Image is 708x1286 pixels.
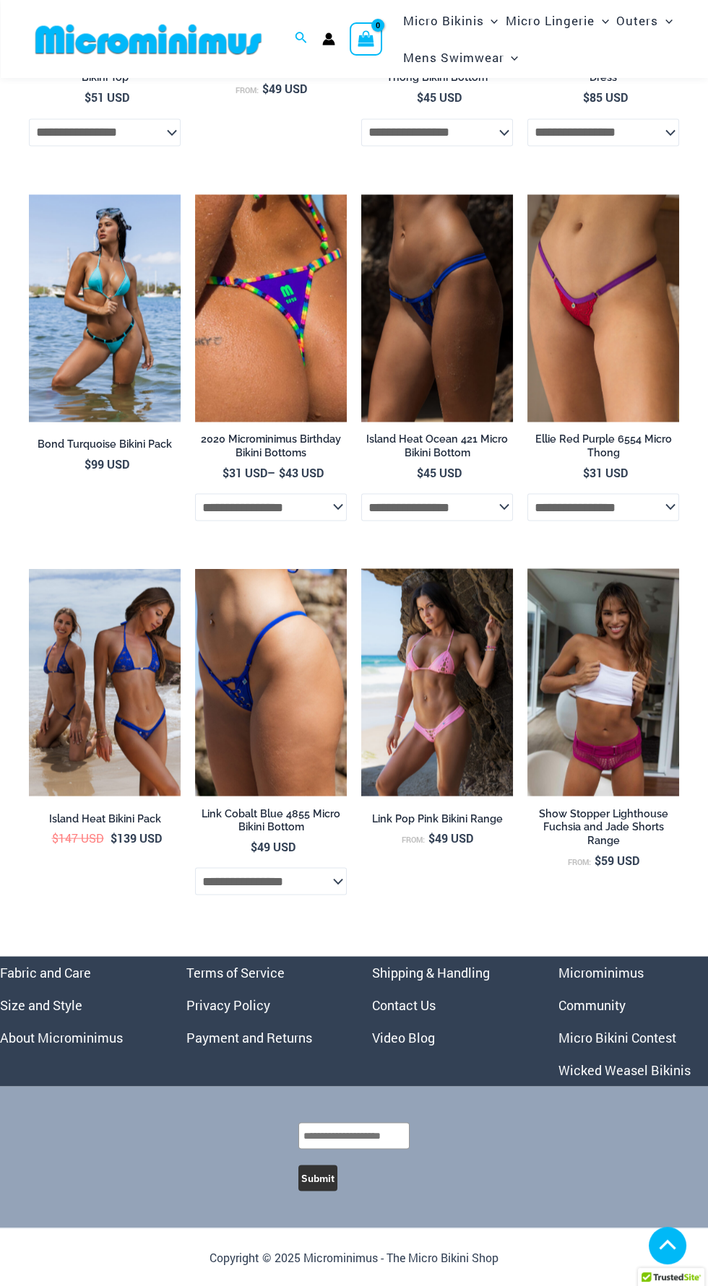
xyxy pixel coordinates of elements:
[262,81,269,96] span: $
[350,22,383,56] a: View Shopping Cart, empty
[85,456,91,471] span: $
[361,432,513,459] h2: Island Heat Ocean 421 Micro Bikini Bottom
[527,194,679,422] img: Ellie RedPurple 6554 Micro Thong 04
[527,194,679,422] a: Ellie RedPurple 6554 Micro Thong 04Ellie RedPurple 6554 Micro Thong 05Ellie RedPurple 6554 Micro ...
[616,2,658,39] span: Outers
[428,830,435,845] span: $
[223,464,229,479] span: $
[52,830,59,845] span: $
[417,90,423,105] span: $
[613,2,676,39] a: OutersMenu ToggleMenu Toggle
[361,194,513,422] img: Island Heat Ocean 421 Bottom 01
[372,1028,435,1046] a: Video Blog
[195,432,347,459] h2: 2020 Microminimus Birthday Bikini Bottoms
[186,956,337,1053] nav: Menu
[558,1061,691,1078] a: Wicked Weasel Bikinis
[195,432,347,464] a: 2020 Microminimus Birthday Bikini Bottoms
[52,830,104,845] bdi: 147 USD
[372,996,436,1013] a: Contact Us
[29,812,181,825] h2: Island Heat Bikini Pack
[186,956,337,1053] aside: Footer Widget 2
[195,568,347,796] a: Link Cobalt Blue 4855 Bottom 01Link Cobalt Blue 4855 Bottom 02Link Cobalt Blue 4855 Bottom 02
[361,568,513,796] a: Link Pop Pink 3070 Top 4955 Bottom 01Link Pop Pink 3070 Top 4955 Bottom 02Link Pop Pink 3070 Top ...
[417,464,423,479] span: $
[29,437,181,451] h2: Bond Turquoise Bikini Pack
[399,39,522,76] a: Mens SwimwearMenu ToggleMenu Toggle
[251,838,295,853] bdi: 49 USD
[658,2,673,39] span: Menu Toggle
[195,464,347,480] span: –
[527,432,679,464] a: Ellie Red Purple 6554 Micro Thong
[568,856,591,866] span: From:
[85,90,129,105] bdi: 51 USD
[361,432,513,464] a: Island Heat Ocean 421 Micro Bikini Bottom
[527,568,679,796] img: Lighthouse Fuchsia 516 Shorts 04
[583,90,590,105] span: $
[251,838,257,853] span: $
[402,39,504,76] span: Mens Swimwear
[195,194,347,422] img: 2020 Microminimus Birthday Bikini Bottoms
[595,852,639,867] bdi: 59 USD
[279,464,285,479] span: $
[186,963,285,981] a: Terms of Service
[372,956,522,1053] aside: Footer Widget 3
[195,807,347,839] a: Link Cobalt Blue 4855 Micro Bikini Bottom
[402,834,425,844] span: From:
[29,812,181,830] a: Island Heat Bikini Pack
[417,464,462,479] bdi: 45 USD
[29,194,181,422] img: Bond Turquoise 312 Top 492 Bottom 02
[361,812,513,830] a: Link Pop Pink Bikini Range
[372,956,522,1053] nav: Menu
[111,830,162,845] bdi: 139 USD
[361,194,513,422] a: Island Heat Ocean 421 Bottom 01Island Heat Ocean 421 Bottom 02Island Heat Ocean 421 Bottom 02
[361,568,513,796] img: Link Pop Pink 3070 Top 4955 Bottom 01
[428,830,473,845] bdi: 49 USD
[595,852,601,867] span: $
[399,2,501,39] a: Micro BikinisMenu ToggleMenu Toggle
[29,437,181,456] a: Bond Turquoise Bikini Pack
[583,464,590,479] span: $
[595,2,609,39] span: Menu Toggle
[236,85,259,95] span: From:
[186,1028,312,1046] a: Payment and Returns
[417,90,462,105] bdi: 45 USD
[483,2,498,39] span: Menu Toggle
[29,194,181,422] a: Bond Turquoise 312 Top 492 Bottom 02Bond Turquoise 312 Top 492 Bottom 03Bond Turquoise 312 Top 49...
[527,807,679,847] h2: Show Stopper Lighthouse Fuchsia and Jade Shorts Range
[361,812,513,825] h2: Link Pop Pink Bikini Range
[506,2,595,39] span: Micro Lingerie
[527,568,679,796] a: Lighthouse Fuchsia 516 Shorts 04Lighthouse Jade 516 Shorts 05Lighthouse Jade 516 Shorts 05
[322,32,335,45] a: Account icon link
[30,23,267,56] img: MM SHOP LOGO FLAT
[583,464,628,479] bdi: 31 USD
[402,2,483,39] span: Micro Bikinis
[502,2,613,39] a: Micro LingerieMenu ToggleMenu Toggle
[298,1165,337,1191] button: Submit
[558,1028,676,1046] a: Micro Bikini Contest
[262,81,307,96] bdi: 49 USD
[527,807,679,852] a: Show Stopper Lighthouse Fuchsia and Jade Shorts Range
[295,30,308,48] a: Search icon link
[85,456,129,471] bdi: 99 USD
[527,432,679,459] h2: Ellie Red Purple 6554 Micro Thong
[111,830,117,845] span: $
[583,90,628,105] bdi: 85 USD
[195,807,347,833] h2: Link Cobalt Blue 4855 Micro Bikini Bottom
[558,963,644,1013] a: Microminimus Community
[279,464,324,479] bdi: 43 USD
[195,568,347,796] img: Link Cobalt Blue 4855 Bottom 01
[186,996,270,1013] a: Privacy Policy
[85,90,91,105] span: $
[29,568,181,796] img: Island Heat Ocean Bikini Pack
[29,568,181,796] a: Island Heat Ocean Bikini PackIsland Heat Ocean 309 Top 421 Bottom 01Island Heat Ocean 309 Top 421...
[504,39,518,76] span: Menu Toggle
[372,963,490,981] a: Shipping & Handling
[223,464,267,479] bdi: 31 USD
